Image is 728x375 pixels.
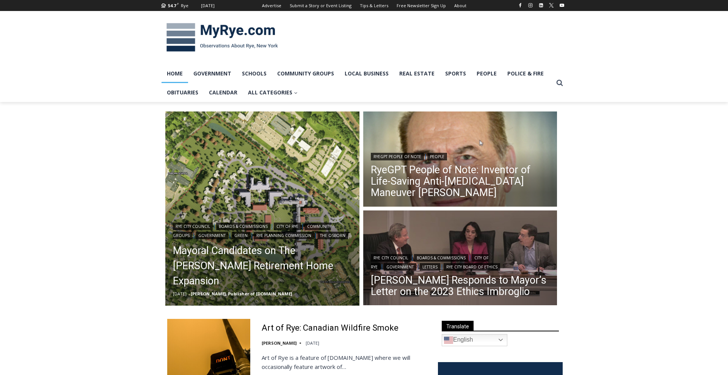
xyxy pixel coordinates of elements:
a: [PERSON_NAME] [262,340,297,346]
a: Police & Fire [502,64,549,83]
a: Read More RyeGPT People of Note: Inventor of Life-Saving Anti-Choking Maneuver Dr. Henry Heimlich [363,111,557,209]
a: Government [196,232,228,239]
a: Instagram [526,1,535,10]
a: People [427,153,447,160]
p: Art of Rye is a feature of [DOMAIN_NAME] where we will occasionally feature artwork of… [262,353,428,371]
a: Letters [420,263,440,271]
a: Rye Planning Commission [254,232,314,239]
a: The Osborn [317,232,348,239]
a: Community Groups [272,64,339,83]
a: City of Rye [371,254,488,271]
div: | | | | | [371,253,550,271]
a: Schools [237,64,272,83]
img: en [444,336,453,345]
div: | | | | | | | [173,221,352,239]
a: Rye City Council [173,223,213,230]
time: [DATE] [173,291,187,297]
span: 54.7 [168,3,176,8]
a: Government [188,64,237,83]
a: Mayoral Candidates on The [PERSON_NAME] Retirement Home Expansion [173,243,352,289]
a: Rye City Board of Ethics [444,263,500,271]
div: [DATE] [201,2,215,9]
a: Read More Henderson Responds to Mayor’s Letter on the 2023 Ethics Imbroglio [363,210,557,308]
a: Read More Mayoral Candidates on The Osborn Retirement Home Expansion [165,111,359,306]
span: – [188,291,191,297]
a: City of Rye [274,223,301,230]
nav: Primary Navigation [162,64,553,102]
a: Boards & Commissions [216,223,270,230]
a: Calendar [204,83,243,102]
a: Government [384,263,416,271]
a: Art of Rye: Canadian Wildfire Smoke [262,323,399,334]
span: F [177,2,179,6]
a: [PERSON_NAME] Responds to Mayor’s Letter on the 2023 Ethics Imbroglio [371,275,550,297]
a: Linkedin [537,1,546,10]
a: Rye City Council [371,254,411,262]
div: Rye [181,2,188,9]
a: RyeGPT People of Note: Inventor of Life-Saving Anti-[MEDICAL_DATA] Maneuver [PERSON_NAME] [371,164,550,198]
img: (PHOTO: Councilmembers Bill Henderson, Julie Souza and Mayor Josh Cohn during the City Council me... [363,210,557,308]
a: [PERSON_NAME], Publisher of [DOMAIN_NAME] [191,291,292,297]
img: (PHOTO: Inventor of Life-Saving Anti-Choking Maneuver Dr. Henry Heimlich. Source: Henry J. Heimli... [363,111,557,209]
a: All Categories [243,83,303,102]
time: [DATE] [306,340,319,346]
a: Green [232,232,250,239]
img: (PHOTO: Illustrative plan of The Osborn's proposed site plan from the July 10, 2025 planning comm... [165,111,359,306]
a: Local Business [339,64,394,83]
a: Home [162,64,188,83]
a: People [471,64,502,83]
a: X [547,1,556,10]
a: RyeGPT People of Note [371,153,424,160]
span: Translate [442,321,474,331]
a: English [442,334,507,346]
a: Real Estate [394,64,440,83]
img: MyRye.com [162,18,283,57]
a: Sports [440,64,471,83]
span: All Categories [248,88,298,97]
a: Facebook [516,1,525,10]
a: Boards & Commissions [414,254,468,262]
div: | [371,151,550,160]
a: Obituaries [162,83,204,102]
a: YouTube [557,1,566,10]
button: View Search Form [553,76,566,90]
